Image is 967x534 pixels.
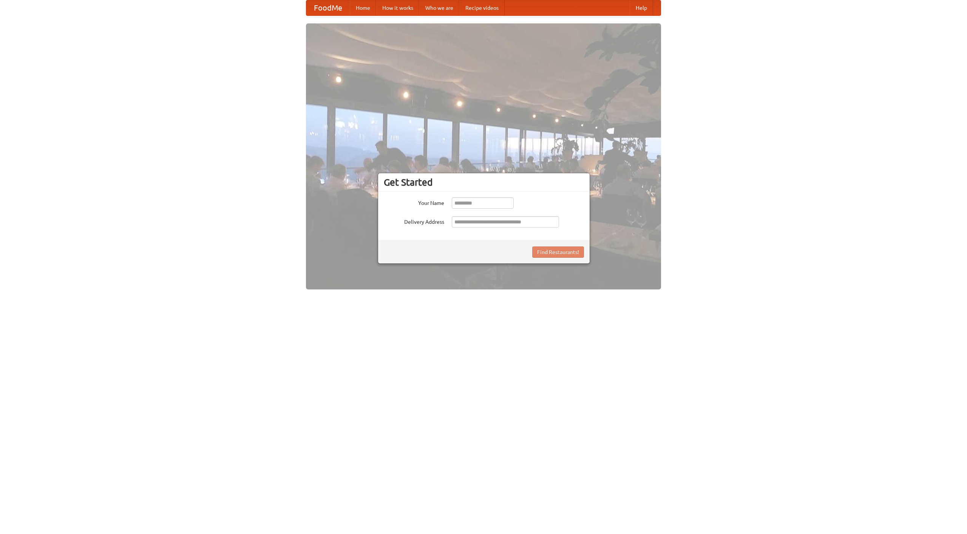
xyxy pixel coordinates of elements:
h3: Get Started [384,177,584,188]
button: Find Restaurants! [532,246,584,258]
a: FoodMe [306,0,350,15]
a: Home [350,0,376,15]
label: Delivery Address [384,216,444,226]
a: Help [630,0,653,15]
a: How it works [376,0,419,15]
a: Who we are [419,0,459,15]
label: Your Name [384,197,444,207]
a: Recipe videos [459,0,505,15]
